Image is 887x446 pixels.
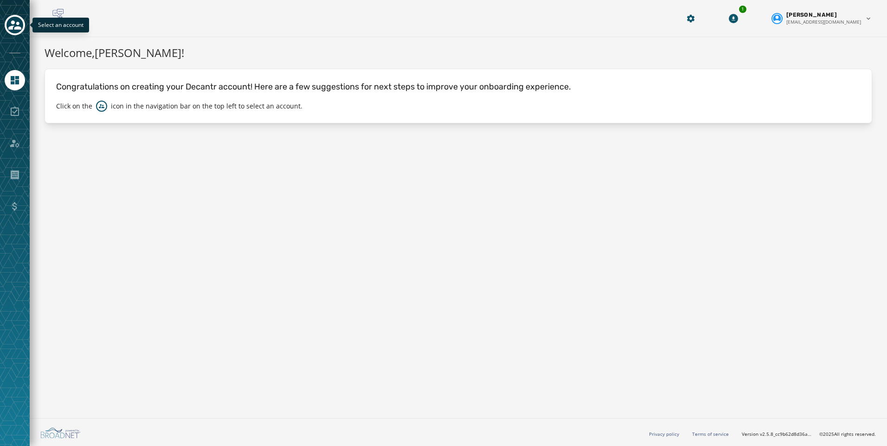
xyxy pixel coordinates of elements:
a: Terms of service [692,431,729,437]
p: Congratulations on creating your Decantr account! Here are a few suggestions for next steps to im... [56,80,861,93]
button: Manage global settings [682,10,699,27]
h1: Welcome, [PERSON_NAME] ! [45,45,872,61]
button: Download Menu [725,10,742,27]
a: Privacy policy [649,431,679,437]
span: v2.5.8_cc9b62d8d36ac40d66e6ee4009d0e0f304571100 [760,431,812,438]
p: icon in the navigation bar on the top left to select an account. [111,102,302,111]
p: Click on the [56,102,92,111]
span: [PERSON_NAME] [786,11,837,19]
span: Select an account [38,21,84,29]
span: Version [742,431,812,438]
span: © 2025 All rights reserved. [819,431,876,437]
a: Navigate to Home [5,70,25,90]
button: User settings [768,7,876,29]
div: 1 [738,5,747,14]
button: Toggle account select drawer [5,15,25,35]
span: [EMAIL_ADDRESS][DOMAIN_NAME] [786,19,861,25]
